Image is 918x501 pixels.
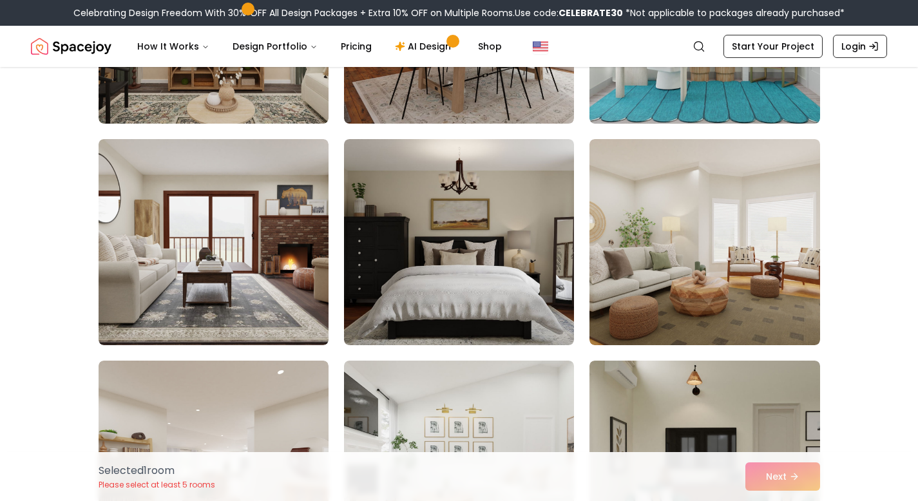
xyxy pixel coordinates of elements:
a: Spacejoy [31,33,111,59]
img: Room room-38 [344,139,574,345]
nav: Global [31,26,887,67]
a: AI Design [385,33,465,59]
div: Celebrating Design Freedom With 30% OFF All Design Packages + Extra 10% OFF on Multiple Rooms. [73,6,845,19]
a: Login [833,35,887,58]
img: Room room-37 [99,139,329,345]
p: Selected 1 room [99,463,215,478]
img: Spacejoy Logo [31,33,111,59]
button: How It Works [127,33,220,59]
a: Shop [468,33,512,59]
button: Design Portfolio [222,33,328,59]
a: Pricing [330,33,382,59]
img: United States [533,39,548,54]
p: Please select at least 5 rooms [99,480,215,490]
a: Start Your Project [723,35,823,58]
b: CELEBRATE30 [559,6,623,19]
span: Use code: [515,6,623,19]
img: Room room-39 [589,139,819,345]
nav: Main [127,33,512,59]
span: *Not applicable to packages already purchased* [623,6,845,19]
